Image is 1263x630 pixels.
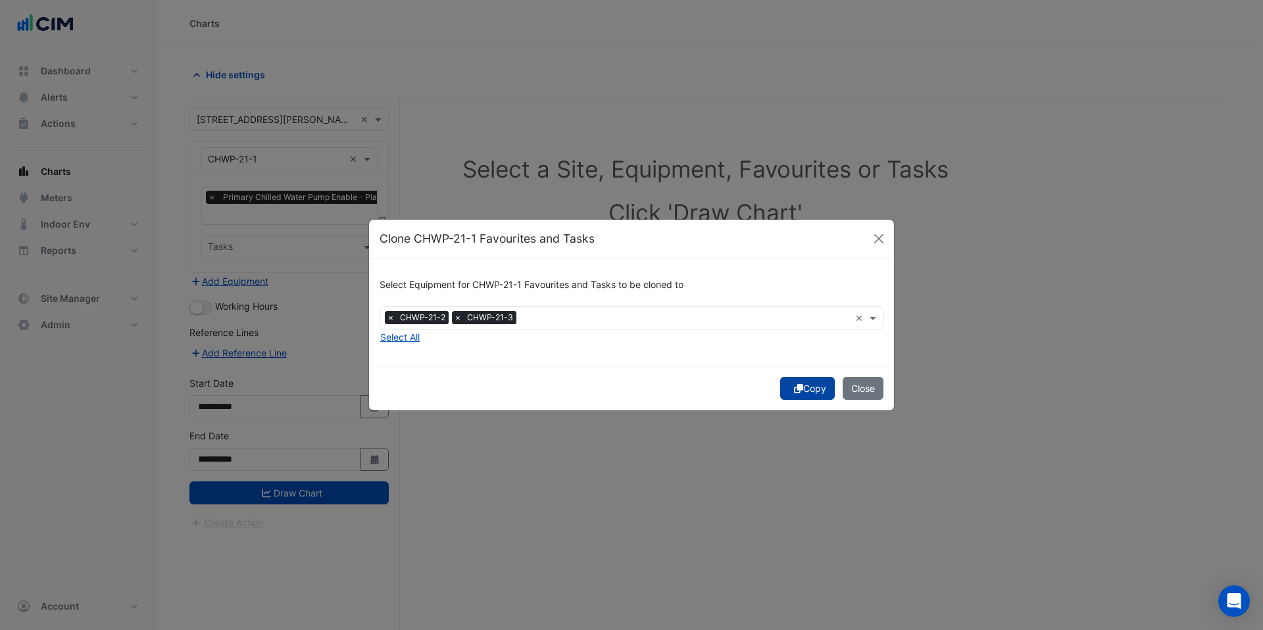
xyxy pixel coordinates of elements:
span: × [385,311,397,324]
h6: Select Equipment for CHWP-21-1 Favourites and Tasks to be cloned to [380,279,883,291]
button: Select All [380,329,420,345]
h5: Clone CHWP-21-1 Favourites and Tasks [380,230,595,247]
div: Open Intercom Messenger [1218,585,1250,617]
button: Copy [780,377,835,400]
button: Close [869,229,889,249]
button: Close [843,377,883,400]
span: × [452,311,464,324]
span: Clear [855,311,866,325]
span: CHWP-21-2 [397,311,449,324]
span: CHWP-21-3 [464,311,516,324]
